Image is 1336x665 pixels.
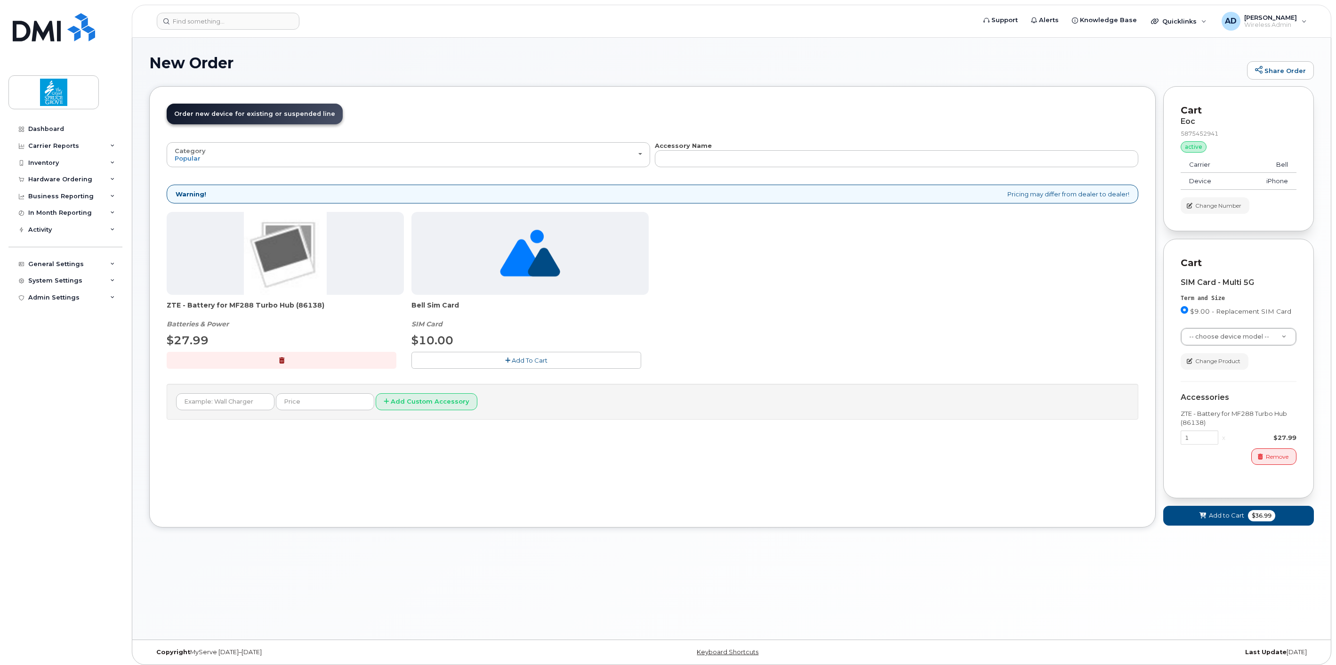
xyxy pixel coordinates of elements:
span: ZTE - Battery for MF288 Turbo Hub (86138) [167,300,404,319]
button: Add To Cart [411,352,641,368]
img: noImage.jpg [244,212,327,295]
button: Change Product [1181,353,1248,370]
a: Keyboard Shortcuts [697,649,758,656]
span: Change Product [1195,357,1240,365]
span: Popular [175,154,201,162]
span: Category [175,147,206,154]
strong: Last Update [1245,649,1287,656]
div: Accessories [1181,393,1296,402]
span: Add to Cart [1209,511,1244,520]
td: iPhone [1239,173,1296,190]
div: x [1218,433,1229,442]
td: Device [1181,173,1239,190]
span: Order new device for existing or suspended line [174,110,335,117]
p: Cart [1181,256,1296,270]
em: SIM Card [411,320,443,328]
span: Change Number [1195,202,1241,210]
div: [DATE] [926,649,1314,656]
em: Batteries & Power [167,320,229,328]
input: Price [276,393,374,410]
div: Term and Size [1181,294,1296,302]
div: ZTE - Battery for MF288 Turbo Hub (86138) [1181,409,1296,427]
span: Bell Sim Card [411,300,649,319]
span: Remove [1266,453,1288,461]
div: ZTE - Battery for MF288 Turbo Hub (86138) [167,300,404,329]
div: Pricing may differ from dealer to dealer! [167,185,1138,204]
strong: Copyright [156,649,190,656]
a: Share Order [1247,61,1314,80]
img: no_image_found-2caef05468ed5679b831cfe6fc140e25e0c280774317ffc20a367ab7fd17291e.png [500,212,560,295]
div: Bell Sim Card [411,300,649,329]
span: $9.00 - Replacement SIM Card [1190,308,1291,315]
strong: Warning! [176,190,206,199]
strong: Accessory Name [655,142,712,149]
span: -- choose device model -- [1189,333,1269,340]
input: $9.00 - Replacement SIM Card [1181,306,1188,314]
input: Example: Wall Charger [176,393,274,410]
div: SIM Card - Multi 5G [1181,278,1296,287]
button: Category Popular [167,142,650,167]
h1: New Order [149,55,1242,71]
span: $36.99 [1248,510,1275,521]
div: MyServe [DATE]–[DATE] [149,649,538,656]
div: active [1181,141,1207,153]
td: Bell [1239,156,1296,173]
span: Add To Cart [512,357,547,364]
td: Carrier [1181,156,1239,173]
div: $27.99 [1229,433,1296,442]
button: Remove [1251,448,1296,465]
button: Add to Cart $36.99 [1163,506,1314,525]
button: Add Custom Accessory [376,393,477,411]
p: Cart [1181,104,1296,117]
span: $10.00 [411,333,453,347]
div: 5875452941 [1181,130,1296,138]
button: Change Number [1181,197,1249,214]
div: Eoc [1181,117,1296,126]
span: $27.99 [167,333,209,347]
a: -- choose device model -- [1181,328,1296,345]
